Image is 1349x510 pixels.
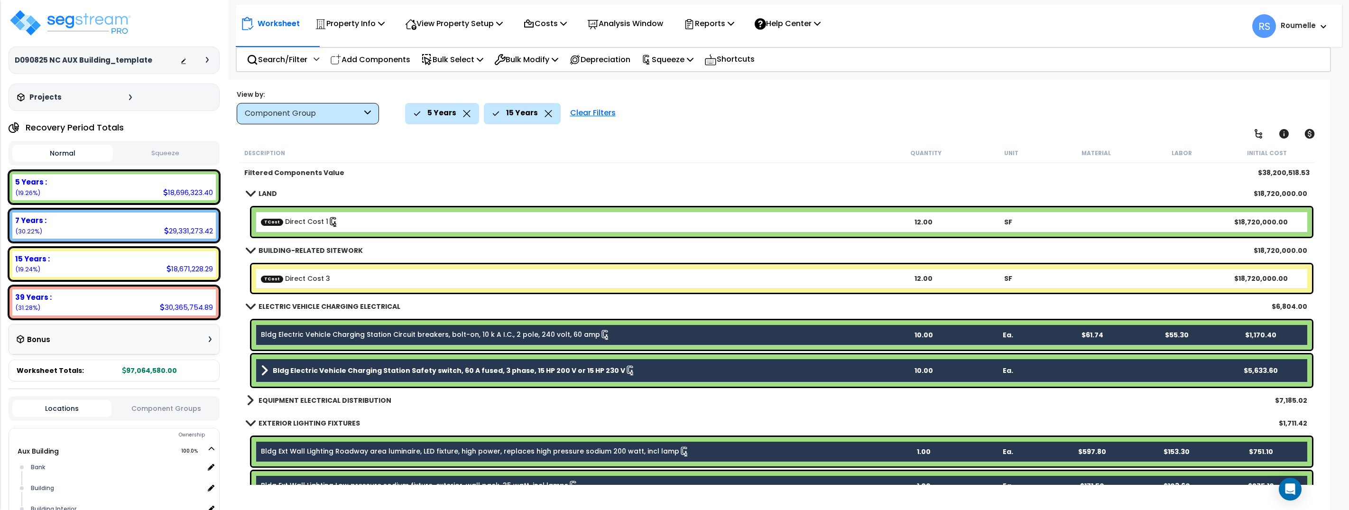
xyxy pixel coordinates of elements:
[259,418,360,428] b: EXTERIOR LIGHTING FIXTURES
[261,330,610,340] a: Individual Item
[9,9,132,37] img: logo_pro_r.png
[12,400,111,417] button: Locations
[15,215,46,225] b: 7 Years :
[181,445,206,457] span: 100.0%
[164,226,213,236] div: 29,331,273.42
[569,53,630,66] p: Depreciation
[244,149,285,157] small: Description
[115,145,216,162] button: Squeeze
[1258,168,1310,177] b: $38,200,518.53
[882,274,965,283] div: 12.00
[421,53,483,66] p: Bulk Select
[1279,478,1302,501] div: Open Intercom Messenger
[15,189,40,197] small: 19.261736258478635%
[15,227,42,235] small: 30.21830766578796%
[882,330,965,340] div: 10.00
[27,336,50,344] h3: Bonus
[704,53,755,66] p: Shortcuts
[1051,330,1134,340] div: $61.74
[244,168,344,177] b: Filtered Components Value
[15,304,40,312] small: 31.284073851754275%
[116,403,215,414] button: Component Groups
[1219,481,1303,491] div: $275.10
[261,364,881,377] a: Assembly Title
[523,17,567,30] p: Costs
[1281,20,1316,30] b: Roumelle
[315,17,385,30] p: Property Info
[1254,189,1307,198] div: $18,720,000.00
[882,447,965,456] div: 1.00
[966,366,1050,375] div: Ea.
[910,149,942,157] small: Quantity
[1219,447,1303,456] div: $751.10
[966,481,1050,491] div: Ea.
[564,48,636,71] div: Depreciation
[1252,14,1276,38] span: RS
[1135,481,1218,491] div: $103.60
[261,481,579,491] a: Individual Item
[684,17,734,30] p: Reports
[1219,330,1303,340] div: $1,170.40
[261,218,283,225] span: TCost
[15,56,152,65] h3: D090825 NC AUX Building_template
[163,187,213,197] div: 18,696,323.40
[755,17,821,30] p: Help Center
[26,123,124,132] h4: Recovery Period Totals
[966,447,1050,456] div: Ea.
[641,53,693,66] p: Squeeze
[1219,274,1303,283] div: $18,720,000.00
[122,366,177,375] b: 97,064,580.00
[261,274,330,283] a: Custom Item
[261,446,690,457] a: Individual Item
[966,274,1050,283] div: SF
[258,17,300,30] p: Worksheet
[882,481,965,491] div: 1.00
[247,53,307,66] p: Search/Filter
[1272,302,1307,311] div: $6,804.00
[15,265,40,273] small: 19.23588222397913%
[12,145,113,162] button: Normal
[29,93,62,102] h3: Projects
[325,48,416,71] div: Add Components
[259,396,391,405] b: EQUIPMENT ELECTRICAL DISTRIBUTION
[1051,447,1134,456] div: $597.80
[494,53,558,66] p: Bulk Modify
[1254,246,1307,255] div: $18,720,000.00
[966,217,1050,227] div: SF
[1275,396,1307,405] div: $7,185.02
[1219,366,1303,375] div: $5,633.60
[15,254,50,264] b: 15 Years :
[1051,481,1134,491] div: $171.50
[15,292,52,302] b: 39 Years :
[1135,447,1218,456] div: $153.30
[405,17,503,30] p: View Property Setup
[1172,149,1192,157] small: Labor
[1135,330,1218,340] div: $55.30
[261,217,339,227] a: Custom Item
[699,48,760,71] div: Shortcuts
[259,302,400,311] b: ELECTRIC VEHICLE CHARGING ELECTRICAL
[17,366,84,375] span: Worksheet Totals:
[273,366,625,375] b: Bldg Electric Vehicle Charging Station Safety switch, 60 A fused, 3 phase, 15 HP 200 V or 15 HP 2...
[28,462,204,473] div: Bank
[160,302,213,312] div: 30,365,754.89
[259,189,277,198] b: LAND
[28,482,204,494] div: Building
[1279,418,1307,428] div: $1,711.42
[1247,149,1287,157] small: Initial Cost
[882,217,965,227] div: 12.00
[587,17,663,30] p: Analysis Window
[166,264,213,274] div: 18,671,228.29
[28,429,219,441] div: Ownership
[15,177,47,187] b: 5 Years :
[966,330,1050,340] div: Ea.
[18,446,59,456] a: Aux Building 100.0%
[1219,217,1303,227] div: $18,720,000.00
[882,366,965,375] div: 10.00
[330,53,410,66] p: Add Components
[259,246,363,255] b: BUILDING-RELATED SITEWORK
[261,275,283,282] span: TCost
[1081,149,1111,157] small: Material
[1004,149,1018,157] small: Unit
